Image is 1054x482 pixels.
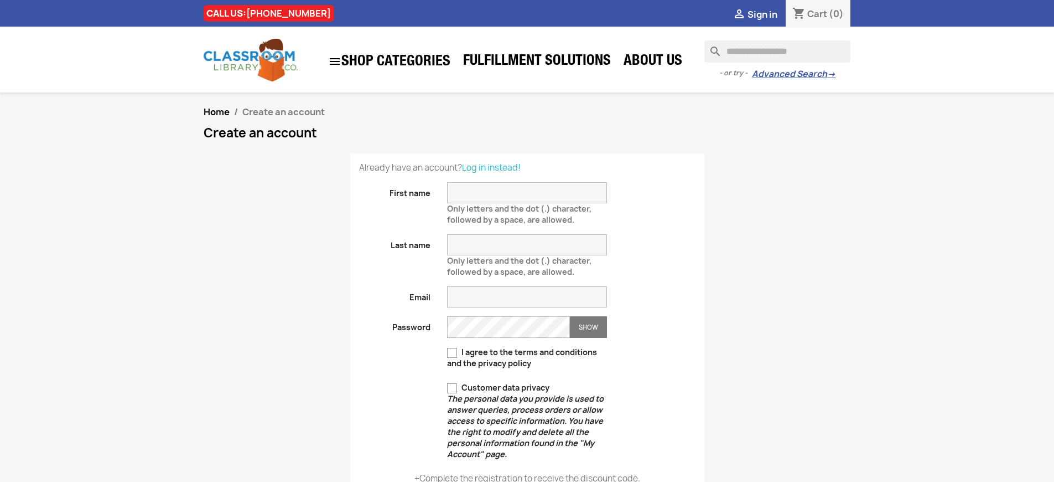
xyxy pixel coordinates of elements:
a: Fulfillment Solutions [458,51,616,73]
span: - or try - [719,68,752,79]
button: Show [570,316,607,338]
input: Search [704,40,850,63]
label: Customer data privacy [447,382,607,460]
label: Email [351,286,439,303]
label: First name [351,182,439,199]
label: Last name [351,234,439,251]
div: CALL US: [204,5,334,22]
p: Already have an account? [359,162,695,173]
a: Home [204,106,230,118]
label: Password [351,316,439,333]
img: Classroom Library Company [204,39,298,81]
a: [PHONE_NUMBER] [246,7,331,19]
input: Password input [447,316,570,338]
a: Log in instead! [462,162,521,173]
a: SHOP CATEGORIES [323,49,456,74]
span: Create an account [242,106,325,118]
i: shopping_cart [792,8,806,21]
span: Sign in [747,8,777,20]
span: Only letters and the dot (.) character, followed by a space, are allowed. [447,251,591,277]
em: The personal data you provide is used to answer queries, process orders or allow access to specif... [447,393,604,459]
i:  [733,8,746,22]
a: About Us [618,51,688,73]
span: Cart [807,8,827,20]
i:  [328,55,341,68]
label: I agree to the terms and conditions and the privacy policy [447,347,607,369]
span: Only letters and the dot (.) character, followed by a space, are allowed. [447,199,591,225]
h1: Create an account [204,126,851,140]
span: → [827,69,835,80]
a:  Sign in [733,8,777,20]
a: Advanced Search→ [752,69,835,80]
i: search [704,40,718,54]
span: (0) [829,8,844,20]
